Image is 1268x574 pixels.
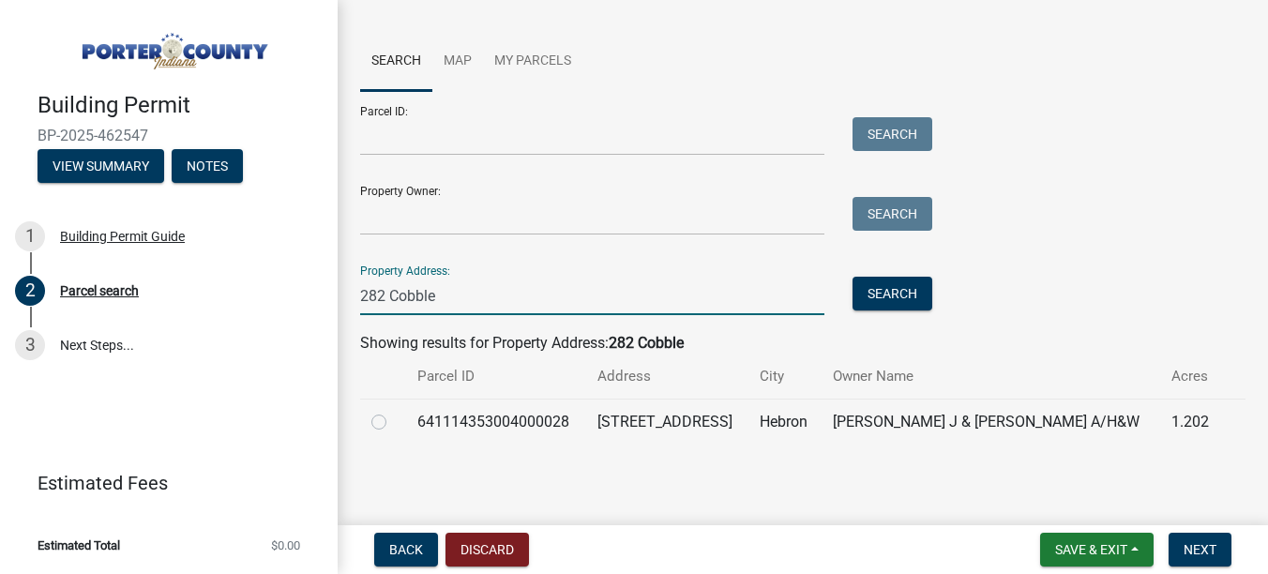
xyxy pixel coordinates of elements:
[38,127,300,144] span: BP-2025-462547
[15,330,45,360] div: 3
[360,332,1245,355] div: Showing results for Property Address:
[748,355,821,399] th: City
[822,399,1161,445] td: [PERSON_NAME] J & [PERSON_NAME] A/H&W
[1160,399,1222,445] td: 1.202
[432,32,483,92] a: Map
[483,32,582,92] a: My Parcels
[1160,355,1222,399] th: Acres
[748,399,821,445] td: Hebron
[1040,533,1154,566] button: Save & Exit
[586,399,748,445] td: [STREET_ADDRESS]
[38,539,120,551] span: Estimated Total
[60,230,185,243] div: Building Permit Guide
[15,464,308,502] a: Estimated Fees
[406,355,586,399] th: Parcel ID
[15,221,45,251] div: 1
[360,32,432,92] a: Search
[853,117,932,151] button: Search
[389,542,423,557] span: Back
[822,355,1161,399] th: Owner Name
[172,159,243,174] wm-modal-confirm: Notes
[38,149,164,183] button: View Summary
[1169,533,1231,566] button: Next
[271,539,300,551] span: $0.00
[1184,542,1216,557] span: Next
[38,159,164,174] wm-modal-confirm: Summary
[60,284,139,297] div: Parcel search
[172,149,243,183] button: Notes
[445,533,529,566] button: Discard
[38,92,323,119] h4: Building Permit
[853,277,932,310] button: Search
[1055,542,1127,557] span: Save & Exit
[15,276,45,306] div: 2
[586,355,748,399] th: Address
[406,399,586,445] td: 641114353004000028
[38,20,308,72] img: Porter County, Indiana
[609,334,684,352] strong: 282 Cobble
[853,197,932,231] button: Search
[374,533,438,566] button: Back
